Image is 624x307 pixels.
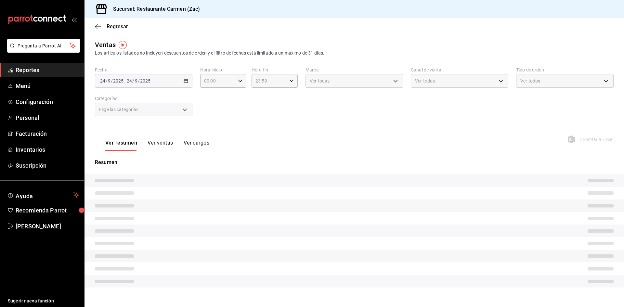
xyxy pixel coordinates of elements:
[132,78,134,83] span: /
[411,68,508,72] label: Canal de venta
[18,43,70,49] span: Pregunta a Parrot AI
[16,66,79,74] span: Reportes
[135,78,138,83] input: --
[95,23,128,30] button: Regresar
[148,140,173,151] button: Ver ventas
[140,78,151,83] input: ----
[415,78,435,84] span: Ver todos
[16,82,79,90] span: Menú
[16,97,79,106] span: Configuración
[108,5,200,13] h3: Sucursal: Restaurante Carmen (Zac)
[95,96,192,101] label: Categorías
[99,106,139,113] span: Elige las categorías
[95,50,614,57] div: Los artículos listados no incluyen descuentos de orden y el filtro de fechas está limitado a un m...
[16,113,79,122] span: Personal
[16,206,79,215] span: Recomienda Parrot
[126,78,132,83] input: --
[16,161,79,170] span: Suscripción
[95,40,116,50] div: Ventas
[5,47,80,54] a: Pregunta a Parrot AI
[184,140,210,151] button: Ver cargos
[7,39,80,53] button: Pregunta a Parrot AI
[516,68,614,72] label: Tipo de orden
[105,140,209,151] div: navigation tabs
[106,78,108,83] span: /
[108,78,111,83] input: --
[8,298,79,304] span: Sugerir nueva función
[520,78,540,84] span: Ver todos
[16,145,79,154] span: Inventarios
[105,140,137,151] button: Ver resumen
[138,78,140,83] span: /
[200,68,246,72] label: Hora inicio
[119,41,127,49] img: Tooltip marker
[107,23,128,30] span: Regresar
[252,68,298,72] label: Hora fin
[95,159,614,166] p: Resumen
[305,68,403,72] label: Marca
[95,68,192,72] label: Fecha
[310,78,330,84] span: Ver todas
[16,191,71,199] span: Ayuda
[100,78,106,83] input: --
[111,78,113,83] span: /
[71,17,77,22] button: open_drawer_menu
[16,129,79,138] span: Facturación
[124,78,126,83] span: -
[16,222,79,231] span: [PERSON_NAME]
[113,78,124,83] input: ----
